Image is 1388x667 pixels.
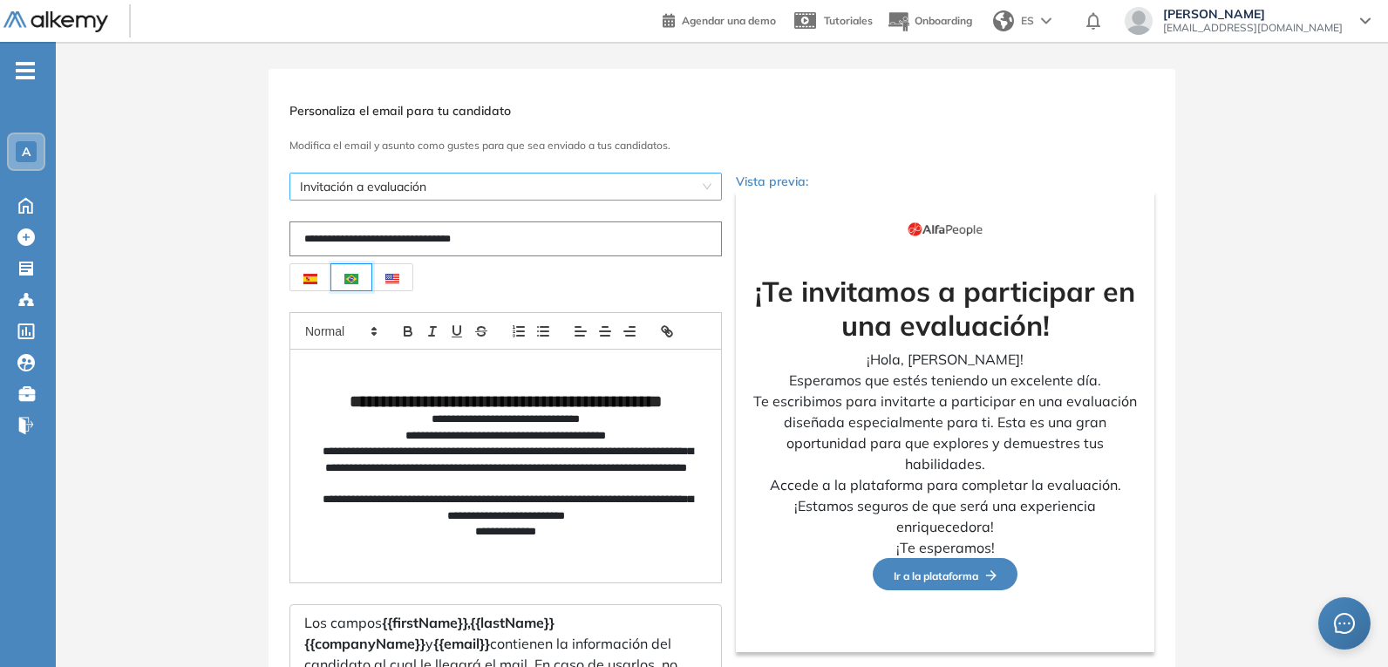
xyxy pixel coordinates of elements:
p: Vista previa: [736,173,1154,191]
img: world [993,10,1014,31]
span: {{lastName}} [470,614,555,631]
span: {{companyName}} [304,635,425,652]
img: BRA [344,274,358,284]
span: {{firstName}}, [382,614,470,631]
button: Onboarding [887,3,972,40]
span: Tutoriales [824,14,873,27]
button: Ir a la plataformaFlecha [873,558,1017,590]
h3: Personaliza el email para tu candidato [289,104,1154,119]
img: Logo de la compañía [902,205,989,254]
img: arrow [1041,17,1051,24]
i: - [16,69,35,72]
span: [PERSON_NAME] [1163,7,1343,21]
img: Logo [3,11,108,33]
img: USA [385,274,399,284]
img: ESP [303,274,317,284]
p: Te escribimos para invitarte a participar en una evaluación diseñada especialmente para ti. Esta ... [750,391,1140,474]
span: {{email}} [433,635,490,652]
span: message [1334,613,1355,634]
span: LABEL_TITLE [300,174,711,200]
h3: Modifica el email y asunto como gustes para que sea enviado a tus candidatos. [289,140,1154,152]
p: ¡Te esperamos! [750,537,1140,558]
img: Flecha [978,570,997,581]
a: Agendar una demo [663,9,776,30]
p: Esperamos que estés teniendo un excelente día. [750,370,1140,391]
span: Onboarding [915,14,972,27]
p: ¡Hola, [PERSON_NAME]! [750,349,1140,370]
span: Agendar una demo [682,14,776,27]
strong: ¡Te invitamos a participar en una evaluación! [755,274,1135,342]
span: ES [1021,13,1034,29]
p: Accede a la plataforma para completar la evaluación. ¡Estamos seguros de que será una experiencia... [750,474,1140,537]
span: Ir a la plataforma [894,569,997,582]
span: A [22,145,31,159]
span: [EMAIL_ADDRESS][DOMAIN_NAME] [1163,21,1343,35]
